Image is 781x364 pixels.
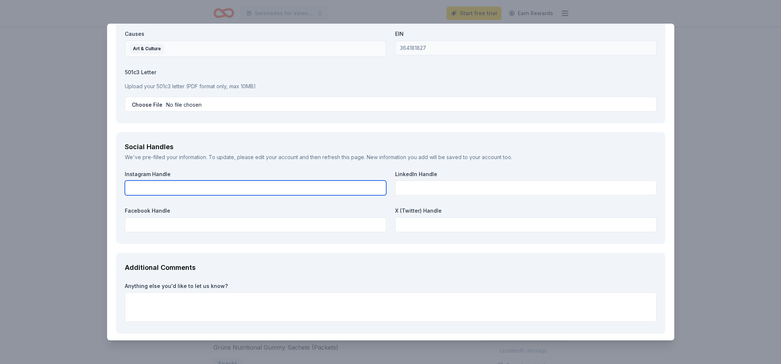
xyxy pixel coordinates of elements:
label: Facebook Handle [125,207,386,214]
label: Causes [125,30,386,38]
button: Art & Culture [125,41,386,57]
label: 501c3 Letter [125,69,657,76]
label: EIN [395,30,657,38]
label: LinkedIn Handle [395,171,657,178]
div: Art & Culture [130,44,164,54]
div: We've pre-filled your information. To update, please and then refresh this page. New information ... [125,153,657,162]
div: Additional Comments [125,262,657,274]
label: Anything else you'd like to let us know? [125,282,657,290]
p: Upload your 501c3 letter (PDF format only, max 10MB) [125,82,657,91]
label: Instagram Handle [125,171,386,178]
div: Social Handles [125,141,657,153]
a: edit your account [255,154,298,160]
label: X (Twitter) Handle [395,207,657,214]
